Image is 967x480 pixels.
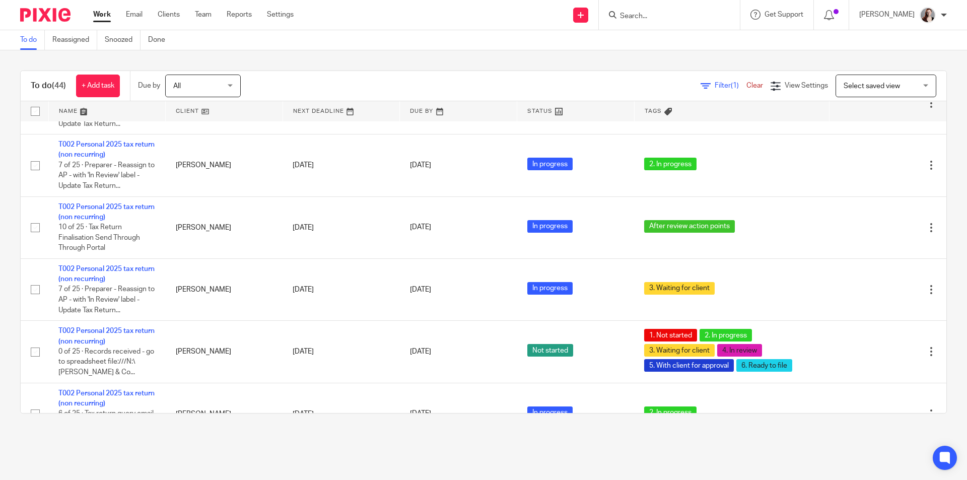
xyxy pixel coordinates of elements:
a: Done [148,30,173,50]
p: Due by [138,81,160,91]
span: 3. Waiting for client [644,282,715,295]
a: Clients [158,10,180,20]
span: (44) [52,82,66,90]
td: [DATE] [283,196,400,258]
span: [DATE] [410,286,431,293]
span: In progress [527,158,573,170]
td: [PERSON_NAME] [166,258,283,320]
a: Email [126,10,143,20]
span: Not started [527,344,573,357]
img: High%20Res%20Andrew%20Price%20Accountants%20_Poppy%20Jakes%20Photography-3%20-%20Copy.jpg [920,7,936,23]
a: Work [93,10,111,20]
td: [DATE] [283,258,400,320]
span: In progress [527,406,573,419]
td: [PERSON_NAME] [166,321,283,383]
span: Tags [645,108,662,114]
span: 1. Not started [644,329,697,341]
h1: To do [31,81,66,91]
img: Pixie [20,8,71,22]
span: [DATE] [410,224,431,231]
span: Get Support [765,11,803,18]
span: 6 of 25 · Tax return query email - Never put bank account details in full on... [58,410,154,438]
a: T002 Personal 2025 tax return (non recurring) [58,265,155,283]
span: 10 of 25 · Tax Return Finalisation Send Through Through Portal [58,224,140,251]
td: [PERSON_NAME] [166,383,283,445]
span: [DATE] [410,348,431,355]
span: In progress [527,220,573,233]
span: 7 of 25 · Preparer - Reassign to AP - with 'In Review' label - Update Tax Return... [58,162,155,189]
a: Clear [746,82,763,89]
span: 7 of 25 · Preparer - Reassign to AP - with 'In Review' label - Update Tax Return... [58,286,155,314]
span: [DATE] [410,410,431,418]
span: After review action points [644,220,735,233]
span: [DATE] [410,162,431,169]
span: 5. With client for approval [644,359,734,372]
a: + Add task [76,75,120,97]
span: 6. Ready to file [736,359,792,372]
a: T002 Personal 2025 tax return (non recurring) [58,327,155,345]
span: All [173,83,181,90]
input: Search [619,12,710,21]
a: T002 Personal 2025 tax return (non recurring) [58,390,155,407]
a: Settings [267,10,294,20]
a: Reassigned [52,30,97,50]
td: [DATE] [283,321,400,383]
span: View Settings [785,82,828,89]
span: (1) [731,82,739,89]
td: [DATE] [283,383,400,445]
span: 4. In review [717,344,762,357]
span: 2. In progress [644,158,697,170]
span: Filter [715,82,746,89]
td: [DATE] [283,134,400,196]
a: T002 Personal 2025 tax return (non recurring) [58,203,155,221]
span: In progress [527,282,573,295]
a: Team [195,10,212,20]
a: Reports [227,10,252,20]
span: 0 of 25 · Records received - go to spreadsheet file:///N:\[PERSON_NAME] & Co... [58,348,154,376]
a: To do [20,30,45,50]
span: 3. Waiting for client [644,344,715,357]
span: 7 of 25 · Preparer - Reassign to AP - with 'In Review' label - Update Tax Return... [58,100,155,127]
span: Select saved view [844,83,900,90]
td: [PERSON_NAME] [166,134,283,196]
p: [PERSON_NAME] [859,10,915,20]
span: 2. In progress [644,406,697,419]
a: T002 Personal 2025 tax return (non recurring) [58,141,155,158]
a: Snoozed [105,30,141,50]
span: 2. In progress [700,329,752,341]
td: [PERSON_NAME] [166,196,283,258]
